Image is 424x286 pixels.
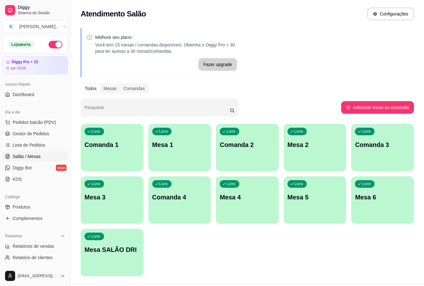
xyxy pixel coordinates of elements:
[120,84,148,93] div: Comandas
[84,107,230,113] input: Pesquisar
[227,181,235,186] p: Livre
[5,234,22,239] span: Relatórios
[3,268,68,283] button: [EMAIL_ADDRESS][DOMAIN_NAME]
[18,5,65,10] span: Diggy
[3,117,68,127] button: Pedidos balcão (PDV)
[198,58,237,71] button: Fazer upgrade
[49,41,62,48] button: Alterar Status
[284,124,346,171] button: LivreMesa 2
[13,204,30,210] span: Produtos
[3,253,68,263] a: Relatório de clientes
[294,129,303,134] p: Livre
[3,264,68,274] a: Relatório de mesas
[13,131,49,137] span: Gestor de Pedidos
[216,124,279,171] button: LivreComanda 2
[12,60,38,64] article: Diggy Pro + 15
[159,181,168,186] p: Livre
[91,181,100,186] p: Livre
[13,215,42,222] span: Complementos
[13,165,32,171] span: Diggy Bot
[91,129,100,134] p: Livre
[18,273,58,278] span: [EMAIL_ADDRESS][DOMAIN_NAME]
[216,176,279,224] button: LivreMesa 4
[3,213,68,223] a: Complementos
[8,23,14,30] span: K
[10,66,26,71] article: até 26/08
[3,129,68,139] a: Gestor de Pedidos
[152,140,207,149] p: Mesa 1
[159,129,168,134] p: Livre
[91,234,100,239] p: Livre
[3,151,68,161] a: Salão / Mesas
[3,3,68,18] a: DiggySistema de Gestão
[81,84,100,93] div: Todos
[3,20,68,33] button: Select a team
[95,42,237,54] p: Você tem 15 mesas / comandas disponíveis. Obtenha o Diggy Pro + 30 para ter acesso a 30 mesas/com...
[341,101,414,114] button: Adicionar mesa ou comanda
[81,124,143,171] button: LivreComanda 1
[13,176,22,182] span: KDS
[288,193,343,202] p: Mesa 5
[84,245,140,254] p: Mesa SALÃO DRI
[13,254,53,261] span: Relatório de clientes
[81,9,146,19] h2: Atendimento Salão
[351,124,414,171] button: LivreComanda 3
[100,84,120,93] div: Mesas
[13,142,45,148] span: Lista de Pedidos
[13,91,34,98] span: Dashboard
[13,153,41,160] span: Salão / Mesas
[3,140,68,150] a: Lista de Pedidos
[367,8,414,20] button: Configurações
[18,10,65,15] span: Sistema de Gestão
[3,56,68,74] a: Diggy Pro + 15até 26/08
[227,129,235,134] p: Livre
[351,176,414,224] button: LivreMesa 6
[8,41,34,48] div: Loja aberta
[355,140,410,149] p: Comanda 3
[95,34,237,40] p: Melhore seu plano
[148,176,211,224] button: LivreComanda 4
[220,140,275,149] p: Comanda 2
[84,193,140,202] p: Mesa 3
[13,243,54,249] span: Relatórios de vendas
[84,140,140,149] p: Comanda 1
[3,163,68,173] a: Diggy Botnovo
[3,192,68,202] div: Catálogo
[81,176,143,224] button: LivreMesa 3
[294,181,303,186] p: Livre
[3,202,68,212] a: Produtos
[3,89,68,100] a: Dashboard
[362,129,371,134] p: Livre
[362,181,371,186] p: Livre
[81,229,143,276] button: LivreMesa SALÃO DRI
[3,174,68,184] a: KDS
[284,176,346,224] button: LivreMesa 5
[19,23,59,30] div: [PERSON_NAME] ...
[13,119,56,125] span: Pedidos balcão (PDV)
[288,140,343,149] p: Mesa 2
[148,124,211,171] button: LivreMesa 1
[152,193,207,202] p: Comanda 4
[3,79,68,89] div: Acesso Rápido
[220,193,275,202] p: Mesa 4
[355,193,410,202] p: Mesa 6
[3,241,68,251] a: Relatórios de vendas
[3,107,68,117] div: Dia a dia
